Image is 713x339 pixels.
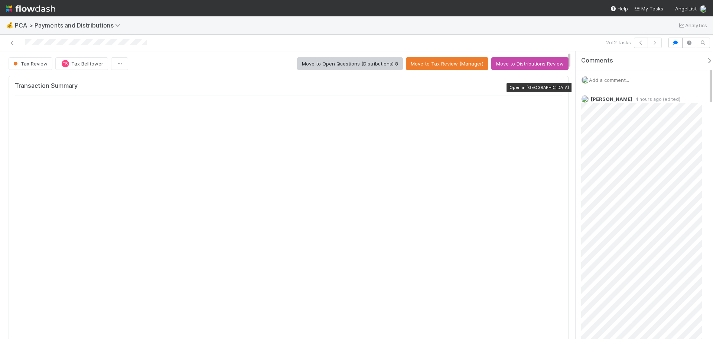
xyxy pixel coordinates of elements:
img: logo-inverted-e16ddd16eac7371096b0.svg [6,2,55,15]
button: TBTax Belltower [55,57,108,70]
button: Move to Open Questions (Distributions) 8 [297,57,403,70]
span: TB [63,62,68,66]
img: avatar_87e1a465-5456-4979-8ac4-f0cdb5bbfe2d.png [581,95,589,103]
div: Tax Belltower [62,60,69,67]
span: PCA > Payments and Distributions [15,22,124,29]
div: Help [610,5,628,12]
span: Tax Review [12,61,48,67]
img: avatar_c8e523dd-415a-4cf0-87a3-4b787501e7b6.png [582,76,589,84]
span: Comments [581,57,613,64]
h5: Transaction Summary [15,82,78,90]
img: avatar_c8e523dd-415a-4cf0-87a3-4b787501e7b6.png [700,5,707,13]
span: [PERSON_NAME] [591,96,632,102]
button: Move to Distributions Review [491,57,569,70]
span: AngelList [675,6,697,12]
span: Add a comment... [589,77,629,83]
a: Analytics [678,21,707,30]
span: Tax Belltower [71,61,103,67]
span: 2 of 2 tasks [606,39,631,46]
button: Move to Tax Review (Manager) [406,57,488,70]
a: My Tasks [634,5,663,12]
span: 💰 [6,22,13,28]
span: 4 hours ago (edited) [632,96,680,102]
button: Tax Review [9,57,52,70]
span: My Tasks [634,6,663,12]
